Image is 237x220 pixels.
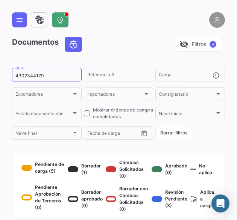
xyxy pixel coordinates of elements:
div: Pendiente Aprobación de Terceros (0) [21,182,65,212]
div: Borrador (1) [68,159,103,179]
span: Nave inicial [159,112,215,118]
div: Pendiente de carga (5) [21,159,65,176]
button: Ocean [65,37,82,51]
span: Nave final [15,131,71,137]
input: Desde [87,131,101,137]
div: Aprobado (0) [152,159,187,179]
span: Exportadores [15,93,71,98]
h3: Documentos [12,37,84,52]
div: Abrir Intercom Messenger [211,194,229,212]
span: visibility_off [179,40,188,49]
input: Hasta [106,131,130,137]
div: Cambios Solicitados (0) [106,159,149,179]
button: Open calendar [138,128,150,139]
span: ✓ [210,41,216,48]
span: Consignatario [159,93,215,98]
div: Borrador aprobado (0) [68,185,103,212]
div: Borrador con Cambios Solicitados (0) [106,185,149,212]
div: Revisión Pendiente (3) [152,185,187,212]
div: No aplica [190,159,216,179]
span: Estado documentación [15,112,71,118]
span: Importadores [87,93,143,98]
button: visibility_offFiltros✓ [175,37,221,52]
button: Borrar filtros [155,127,192,139]
div: Aplica a cargas [190,185,216,212]
span: Mostrar órdenes de compra completadas [93,107,153,120]
img: placeholder-user.png [209,12,225,28]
